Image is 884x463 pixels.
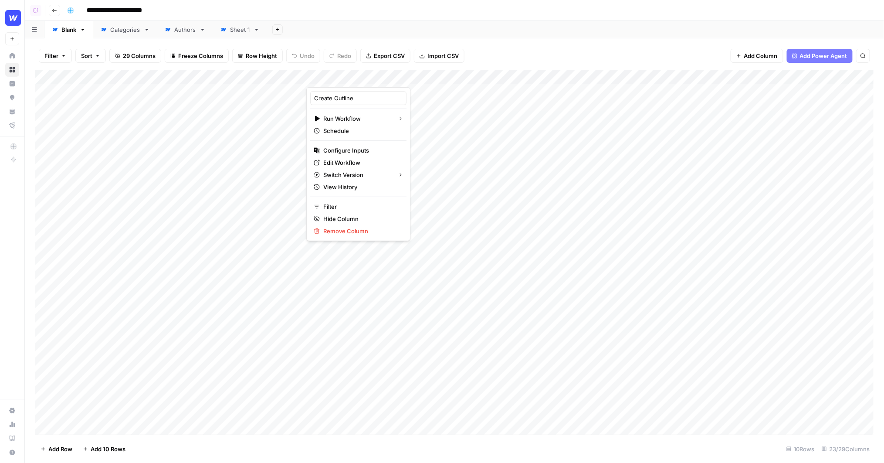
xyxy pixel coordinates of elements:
a: Usage [5,418,19,432]
span: View History [323,183,400,191]
div: 23/29 Columns [818,442,874,456]
span: Run Workflow [323,114,391,123]
span: Schedule [323,126,400,135]
span: Filter [323,202,400,211]
span: 29 Columns [123,51,156,60]
a: Flightpath [5,119,19,133]
span: Remove Column [323,227,400,235]
button: Add Power Agent [787,49,853,63]
button: Row Height [232,49,283,63]
button: Help + Support [5,446,19,460]
div: 10 Rows [783,442,818,456]
button: Workspace: Webflow [5,7,19,29]
span: Add 10 Rows [91,445,125,453]
button: Redo [324,49,357,63]
button: Add 10 Rows [78,442,131,456]
span: Import CSV [427,51,459,60]
button: Sort [75,49,106,63]
a: Insights [5,77,19,91]
button: Filter [39,49,72,63]
button: Add Row [35,442,78,456]
span: Freeze Columns [178,51,223,60]
span: Undo [300,51,315,60]
span: Switch Version [323,170,391,179]
button: Export CSV [360,49,410,63]
span: Add Column [744,51,778,60]
a: Categories [93,21,157,38]
span: Sort [81,51,92,60]
span: Filter [44,51,58,60]
div: Authors [174,25,196,34]
span: Add Power Agent [800,51,847,60]
span: Add Row [48,445,72,453]
span: Hide Column [323,214,400,223]
a: Browse [5,63,19,77]
span: Edit Workflow [323,158,400,167]
div: Sheet 1 [230,25,250,34]
a: Authors [157,21,213,38]
a: Opportunities [5,91,19,105]
span: Redo [337,51,351,60]
button: Freeze Columns [165,49,229,63]
div: Blank [61,25,76,34]
button: 29 Columns [109,49,161,63]
div: Categories [110,25,140,34]
button: Import CSV [414,49,464,63]
a: Blank [44,21,93,38]
span: Export CSV [374,51,405,60]
span: Row Height [246,51,277,60]
span: Configure Inputs [323,146,400,155]
a: Home [5,49,19,63]
a: Your Data [5,105,19,119]
button: Add Column [731,49,783,63]
a: Learning Hub [5,432,19,446]
button: Undo [286,49,320,63]
a: Sheet 1 [213,21,267,38]
a: Settings [5,404,19,418]
img: Webflow Logo [5,10,21,26]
